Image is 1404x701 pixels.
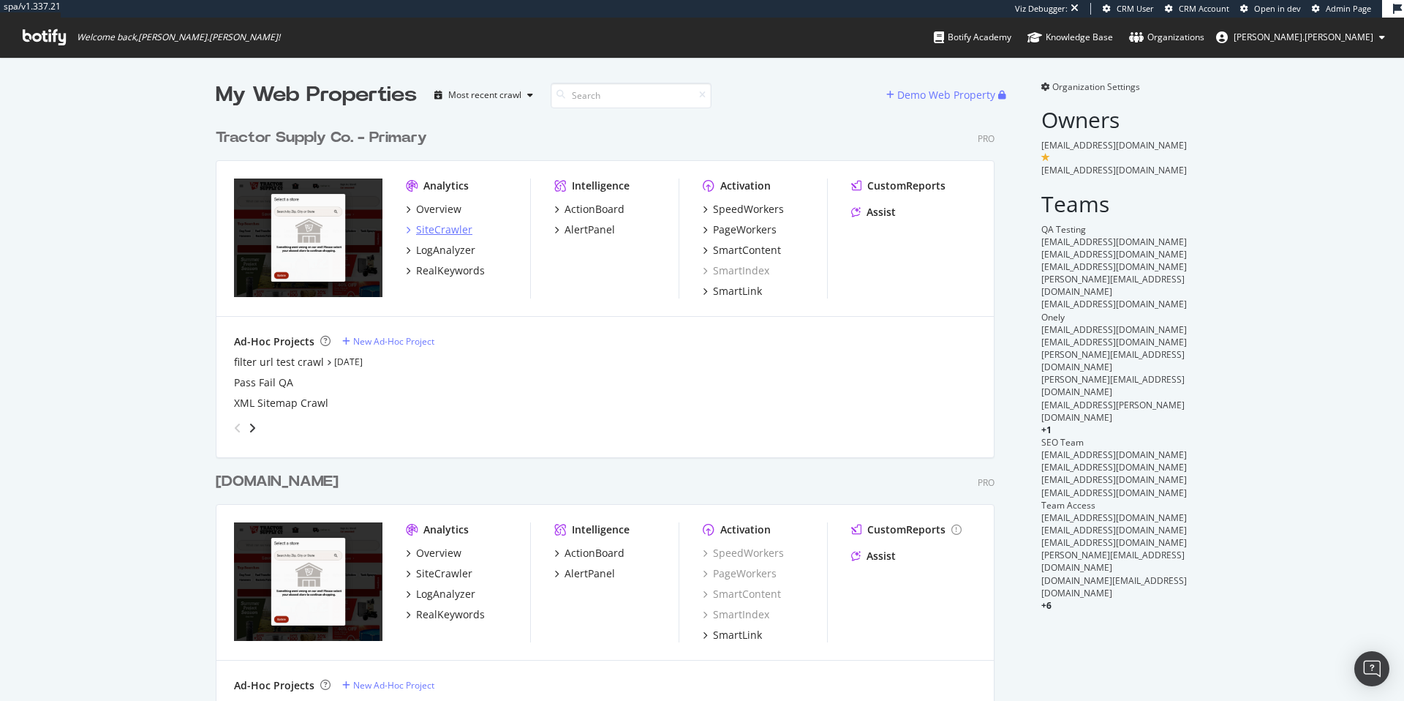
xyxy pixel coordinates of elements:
div: Viz Debugger: [1015,3,1068,15]
a: New Ad-Hoc Project [342,335,434,348]
a: Admin Page [1312,3,1371,15]
div: Activation [720,179,771,193]
div: New Ad-Hoc Project [353,679,434,691]
div: Onely [1041,311,1188,323]
span: [DOMAIN_NAME][EMAIL_ADDRESS][DOMAIN_NAME] [1041,574,1187,599]
a: Botify Academy [934,18,1011,57]
a: Overview [406,202,461,217]
a: Demo Web Property [886,89,998,101]
div: CustomReports [867,522,946,537]
span: + 1 [1041,424,1052,436]
a: [DOMAIN_NAME] [216,471,344,492]
div: SmartLink [713,628,762,642]
button: [PERSON_NAME].[PERSON_NAME] [1204,26,1397,49]
div: Overview [416,546,461,561]
span: Open in dev [1254,3,1301,14]
button: Demo Web Property [886,83,998,107]
span: dave.coppedge [1234,31,1373,43]
span: [EMAIL_ADDRESS][DOMAIN_NAME] [1041,336,1187,348]
div: filter url test crawl [234,355,324,370]
div: Assist [867,549,896,563]
a: SiteCrawler [406,566,472,581]
div: Ad-Hoc Projects [234,334,314,349]
a: CRM User [1103,3,1154,15]
div: Activation [720,522,771,537]
div: Intelligence [572,179,630,193]
a: CustomReports [851,179,946,193]
span: [EMAIL_ADDRESS][DOMAIN_NAME] [1041,260,1187,273]
a: SpeedWorkers [703,546,784,561]
a: RealKeywords [406,263,485,278]
a: SmartContent [703,243,781,258]
div: Intelligence [572,522,630,537]
a: SmartLink [703,284,762,299]
span: [PERSON_NAME][EMAIL_ADDRESS][DOMAIN_NAME] [1041,273,1185,298]
span: [EMAIL_ADDRESS][DOMAIN_NAME] [1041,164,1187,176]
a: Knowledge Base [1027,18,1113,57]
div: Organizations [1129,30,1204,45]
div: LogAnalyzer [416,587,475,601]
div: angle-right [247,421,257,435]
span: [EMAIL_ADDRESS][DOMAIN_NAME] [1041,536,1187,549]
span: [EMAIL_ADDRESS][DOMAIN_NAME] [1041,139,1187,151]
a: Assist [851,549,896,563]
input: Search [551,83,712,108]
a: AlertPanel [554,222,615,237]
div: ActionBoard [565,546,624,561]
div: XML Sitemap Crawl [234,396,328,411]
div: My Web Properties [216,80,417,110]
h2: Owners [1041,108,1188,132]
img: www.tractorsupply.com [234,179,382,297]
div: angle-left [228,416,247,440]
a: SiteCrawler [406,222,472,237]
a: SpeedWorkers [703,202,784,217]
span: [EMAIL_ADDRESS][PERSON_NAME][DOMAIN_NAME] [1041,399,1185,424]
a: Assist [851,205,896,220]
div: Overview [416,202,461,217]
a: SmartIndex [703,607,769,622]
div: Pass Fail QA [234,375,293,390]
span: + 6 [1041,599,1052,612]
div: Knowledge Base [1027,30,1113,45]
div: New Ad-Hoc Project [353,335,434,348]
div: Analytics [423,179,469,193]
a: [DATE] [334,356,363,368]
div: SmartContent [713,243,781,258]
span: [PERSON_NAME][EMAIL_ADDRESS][DOMAIN_NAME] [1041,348,1185,373]
span: [EMAIL_ADDRESS][DOMAIN_NAME] [1041,248,1187,260]
div: SpeedWorkers [713,202,784,217]
a: SmartLink [703,628,762,642]
span: [PERSON_NAME][EMAIL_ADDRESS][DOMAIN_NAME] [1041,549,1185,574]
span: [EMAIL_ADDRESS][DOMAIN_NAME] [1041,298,1187,310]
div: SiteCrawler [416,566,472,581]
span: [EMAIL_ADDRESS][DOMAIN_NAME] [1041,511,1187,524]
a: ActionBoard [554,546,624,561]
div: AlertPanel [565,222,615,237]
a: Organizations [1129,18,1204,57]
span: Organization Settings [1052,80,1140,93]
a: LogAnalyzer [406,587,475,601]
div: Analytics [423,522,469,537]
a: SmartContent [703,587,781,601]
div: SmartIndex [703,263,769,278]
div: ActionBoard [565,202,624,217]
span: [EMAIL_ADDRESS][DOMAIN_NAME] [1041,487,1187,499]
a: Overview [406,546,461,561]
span: Welcome back, [PERSON_NAME].[PERSON_NAME] ! [77,31,280,43]
span: Admin Page [1326,3,1371,14]
a: New Ad-Hoc Project [342,679,434,691]
a: Tractor Supply Co. - Primary [216,127,433,149]
span: [EMAIL_ADDRESS][DOMAIN_NAME] [1041,524,1187,536]
a: Open in dev [1240,3,1301,15]
div: SEO Team [1041,436,1188,449]
a: ActionBoard [554,202,624,217]
div: Team Access [1041,499,1188,511]
div: Pro [978,476,994,489]
a: LogAnalyzer [406,243,475,258]
div: RealKeywords [416,607,485,622]
div: SiteCrawler [416,222,472,237]
div: AlertPanel [565,566,615,581]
